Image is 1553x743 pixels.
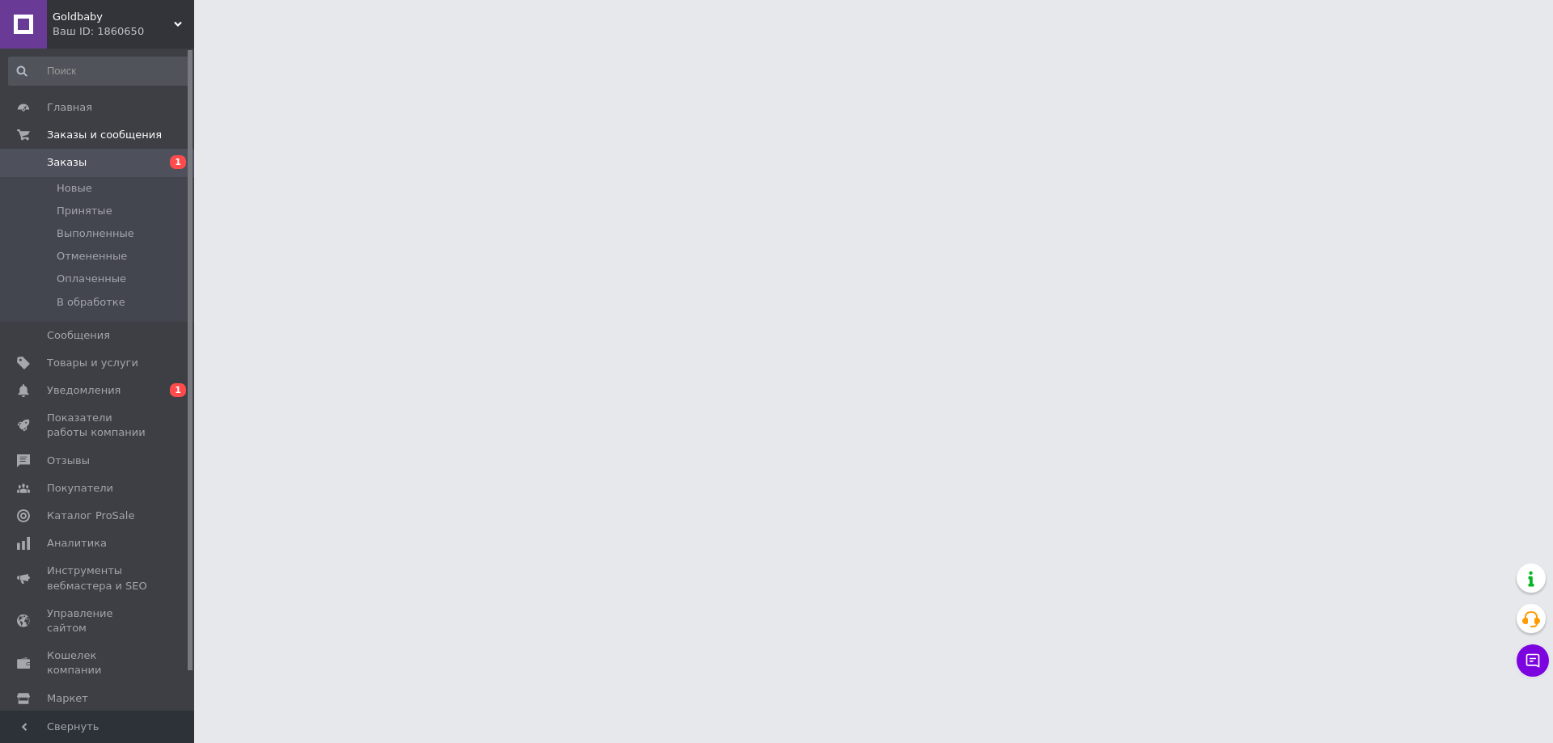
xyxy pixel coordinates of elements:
span: Заказы [47,155,87,170]
span: Новые [57,181,92,196]
span: Аналитика [47,536,107,551]
input: Поиск [8,57,191,86]
span: Заказы и сообщения [47,128,162,142]
span: Отзывы [47,454,90,468]
span: 1 [170,383,186,397]
span: Оплаченные [57,272,126,286]
span: Главная [47,100,92,115]
span: Принятые [57,204,112,218]
span: Инструменты вебмастера и SEO [47,564,150,593]
span: Покупатели [47,481,113,496]
div: Ваш ID: 1860650 [53,24,194,39]
span: Управление сайтом [47,606,150,635]
span: Уведомления [47,383,121,398]
span: Каталог ProSale [47,509,134,523]
span: Маркет [47,691,88,706]
span: Товары и услуги [47,356,138,370]
span: Отмененные [57,249,127,264]
span: Сообщения [47,328,110,343]
span: Кошелек компании [47,648,150,678]
span: Выполненные [57,226,134,241]
span: Показатели работы компании [47,411,150,440]
button: Чат с покупателем [1517,644,1549,677]
span: В обработке [57,295,125,310]
span: Goldbaby [53,10,174,24]
span: 1 [170,155,186,169]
